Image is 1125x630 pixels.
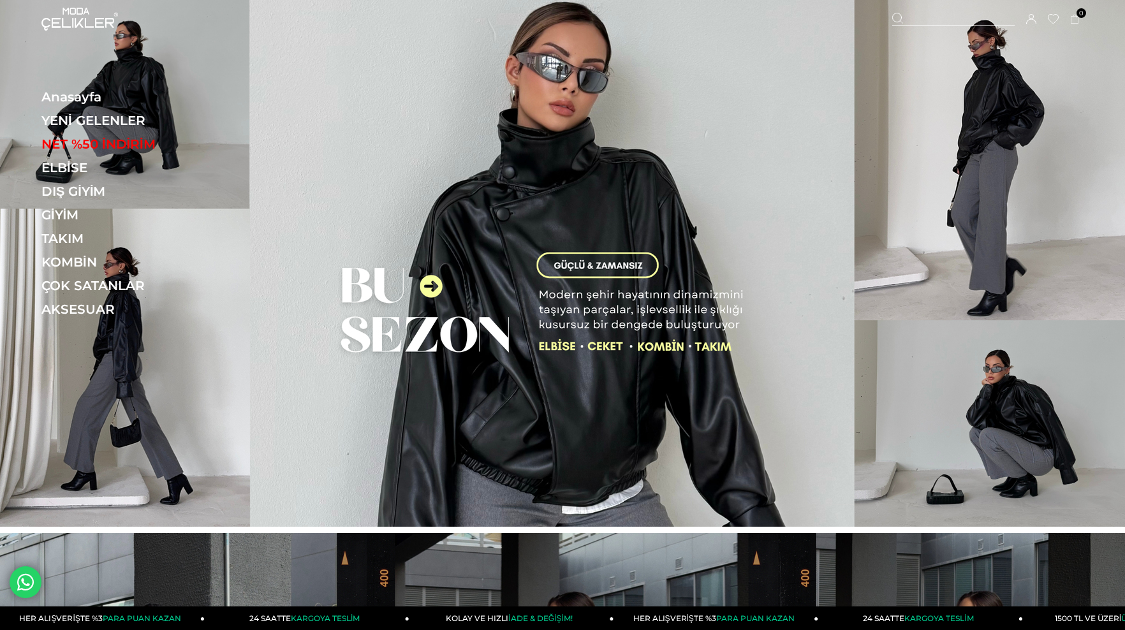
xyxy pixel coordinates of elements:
span: KARGOYA TESLİM [291,613,360,623]
a: NET %50 İNDİRİM [41,136,217,152]
img: logo [41,8,118,31]
a: ELBİSE [41,160,217,175]
a: 24 SAATTEKARGOYA TESLİM [205,606,409,630]
a: 24 SAATTEKARGOYA TESLİM [818,606,1023,630]
span: KARGOYA TESLİM [904,613,973,623]
a: DIŞ GİYİM [41,184,217,199]
a: AKSESUAR [41,302,217,317]
a: KOMBİN [41,254,217,270]
a: TAKIM [41,231,217,246]
a: YENİ GELENLER [41,113,217,128]
a: ÇOK SATANLAR [41,278,217,293]
a: HER ALIŞVERİŞTE %3PARA PUAN KAZAN [614,606,818,630]
a: KOLAY VE HIZLIİADE & DEĞİŞİM! [409,606,614,630]
a: GİYİM [41,207,217,223]
a: Anasayfa [41,89,217,105]
span: PARA PUAN KAZAN [716,613,795,623]
a: 0 [1070,15,1080,24]
span: İADE & DEĞİŞİM! [508,613,572,623]
span: 0 [1077,8,1086,18]
span: PARA PUAN KAZAN [103,613,181,623]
